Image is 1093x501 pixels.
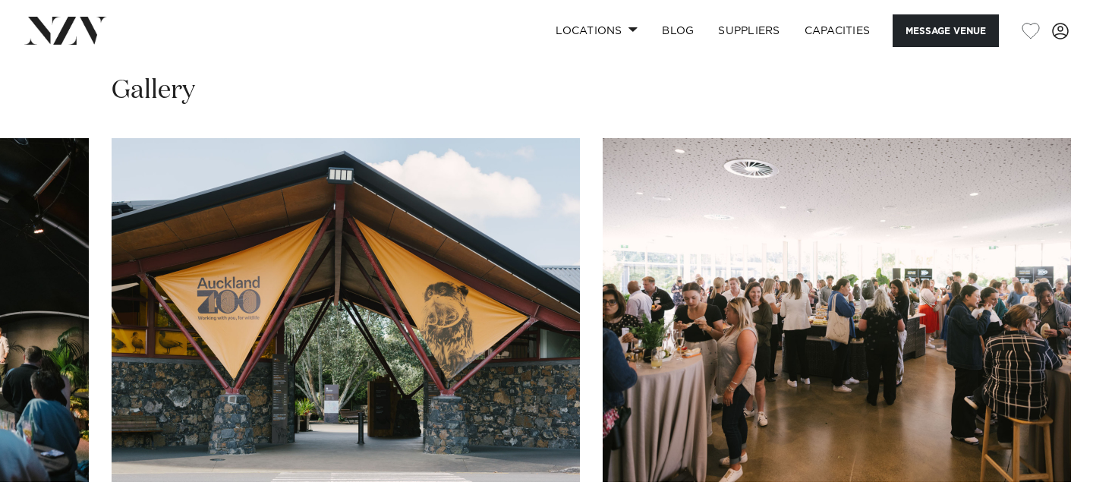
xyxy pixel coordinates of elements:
[706,14,792,47] a: SUPPLIERS
[650,14,706,47] a: BLOG
[112,138,580,482] swiper-slide: 7 / 10
[893,14,999,47] button: Message Venue
[792,14,883,47] a: Capacities
[112,74,195,108] h2: Gallery
[603,138,1071,482] swiper-slide: 8 / 10
[24,17,107,44] img: nzv-logo.png
[543,14,650,47] a: Locations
